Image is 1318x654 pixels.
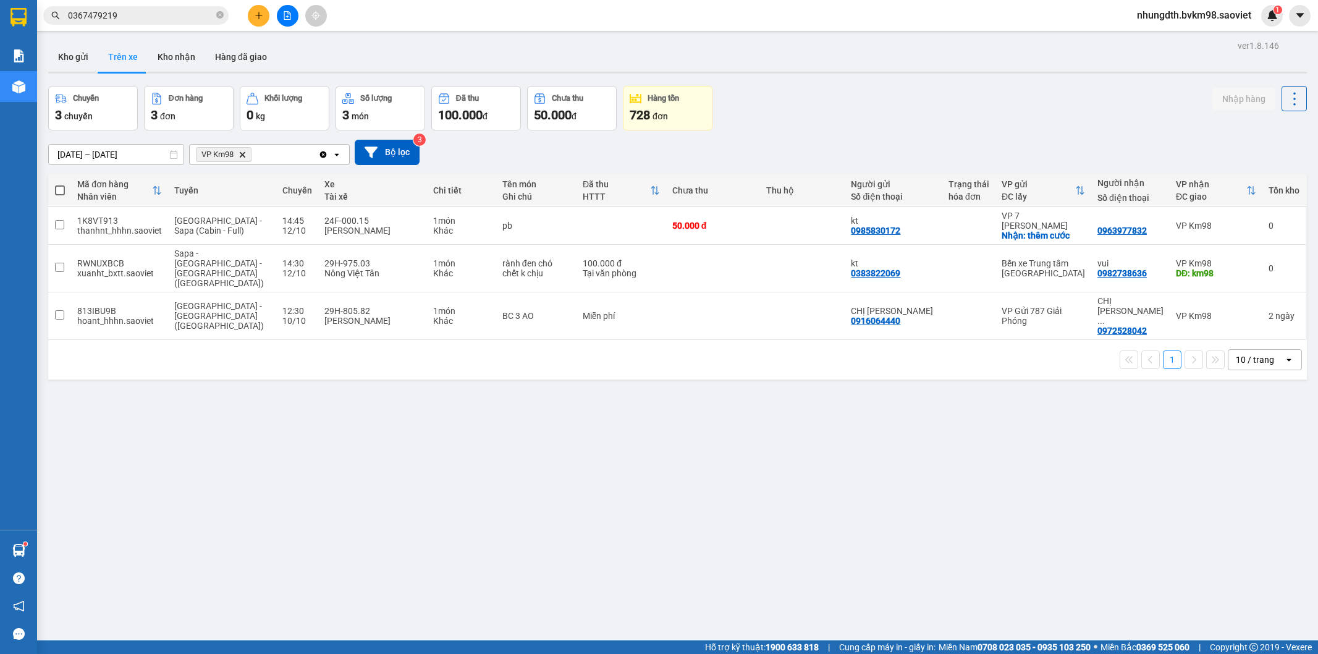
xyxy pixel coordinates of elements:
div: 0982738636 [1097,268,1147,278]
span: notification [13,600,25,612]
span: VP Km98, close by backspace [196,147,251,162]
div: 50.000 đ [672,221,754,231]
svg: Clear all [318,150,328,159]
div: Nhân viên [77,192,152,202]
div: xuanht_bxtt.saoviet [77,268,162,278]
span: ... [1097,316,1105,326]
div: RWNUXBCB [77,258,162,268]
img: solution-icon [12,49,25,62]
img: logo-vxr [11,8,27,27]
th: Toggle SortBy [1170,174,1262,207]
button: Nhập hàng [1212,88,1275,110]
span: ngày [1275,311,1295,321]
div: Số điện thoại [851,192,936,202]
div: rành đen chó [502,258,570,268]
input: Selected VP Km98. [254,148,255,161]
span: | [828,640,830,654]
span: Hỗ trợ kỹ thuật: [705,640,819,654]
div: 14:30 [282,258,312,268]
div: 14:45 [282,216,312,226]
div: hóa đơn [948,192,989,202]
div: 2 [1269,311,1299,321]
button: Trên xe [98,42,148,72]
svg: open [332,150,342,159]
button: Chuyến3chuyến [48,86,138,130]
svg: Delete [239,151,246,158]
span: plus [255,11,263,20]
span: Miền Nam [939,640,1091,654]
div: hoant_hhhn.saoviet [77,316,162,326]
div: Người nhận [1097,178,1164,188]
div: VP Gửi 787 Giải Phóng [1002,306,1085,326]
div: Khác [433,268,490,278]
div: Tên món [502,179,570,189]
span: VP Km98 [201,150,234,159]
div: 0972528042 [1097,326,1147,336]
span: Sapa - [GEOGRAPHIC_DATA] - [GEOGRAPHIC_DATA] ([GEOGRAPHIC_DATA]) [174,248,264,288]
span: món [352,111,369,121]
button: Hàng tồn728đơn [623,86,712,130]
button: caret-down [1289,5,1311,27]
span: message [13,628,25,640]
button: Khối lượng0kg [240,86,329,130]
div: kt [851,258,936,268]
span: đơn [653,111,668,121]
div: Tài xế [324,192,421,202]
span: đ [572,111,577,121]
div: CHỊ NHUNG 98 [1097,296,1164,326]
div: Trạng thái [948,179,989,189]
span: aim [311,11,320,20]
div: 12/10 [282,268,312,278]
div: [PERSON_NAME] [324,316,421,326]
div: Tại văn phòng [583,268,660,278]
div: Miễn phí [583,311,660,321]
button: Kho nhận [148,42,205,72]
div: Xe [324,179,421,189]
div: Ghi chú [502,192,570,202]
th: Toggle SortBy [71,174,168,207]
span: đơn [160,111,175,121]
span: kg [256,111,265,121]
button: Hàng đã giao [205,42,277,72]
div: Chuyến [282,185,312,195]
button: Kho gửi [48,42,98,72]
span: 100.000 [438,108,483,122]
button: aim [305,5,327,27]
div: Hàng tồn [648,94,679,103]
div: Bến xe Trung tâm [GEOGRAPHIC_DATA] [1002,258,1085,278]
div: Khác [433,316,490,326]
div: kt [851,216,936,226]
div: 100.000 đ [583,258,660,268]
div: ĐC lấy [1002,192,1075,202]
sup: 1 [1274,6,1282,14]
div: Chưa thu [672,185,754,195]
span: 3 [55,108,62,122]
div: 29H-975.03 [324,258,421,268]
div: 0985830172 [851,226,900,236]
div: 813IBU9B [77,306,162,316]
div: DĐ: km98 [1176,268,1256,278]
div: 0916064440 [851,316,900,326]
div: VP Km98 [1176,258,1256,268]
button: Đã thu100.000đ [431,86,521,130]
span: copyright [1249,643,1258,652]
div: vui [1097,258,1164,268]
th: Toggle SortBy [995,174,1091,207]
div: thanhnt_hhhn.saoviet [77,226,162,236]
div: 12/10 [282,226,312,236]
div: Đơn hàng [169,94,203,103]
div: CHỊ VÂN ANH [851,306,936,316]
span: close-circle [216,10,224,22]
div: Đã thu [583,179,650,189]
div: Chi tiết [433,185,490,195]
div: 1 món [433,258,490,268]
div: 0 [1269,263,1299,273]
div: chết k chịu [502,268,570,278]
div: VP nhận [1176,179,1246,189]
div: pb [502,221,570,231]
span: close-circle [216,11,224,19]
sup: 1 [23,542,27,546]
div: VP 7 [PERSON_NAME] [1002,211,1085,231]
div: Khối lượng [264,94,302,103]
div: Đã thu [456,94,479,103]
